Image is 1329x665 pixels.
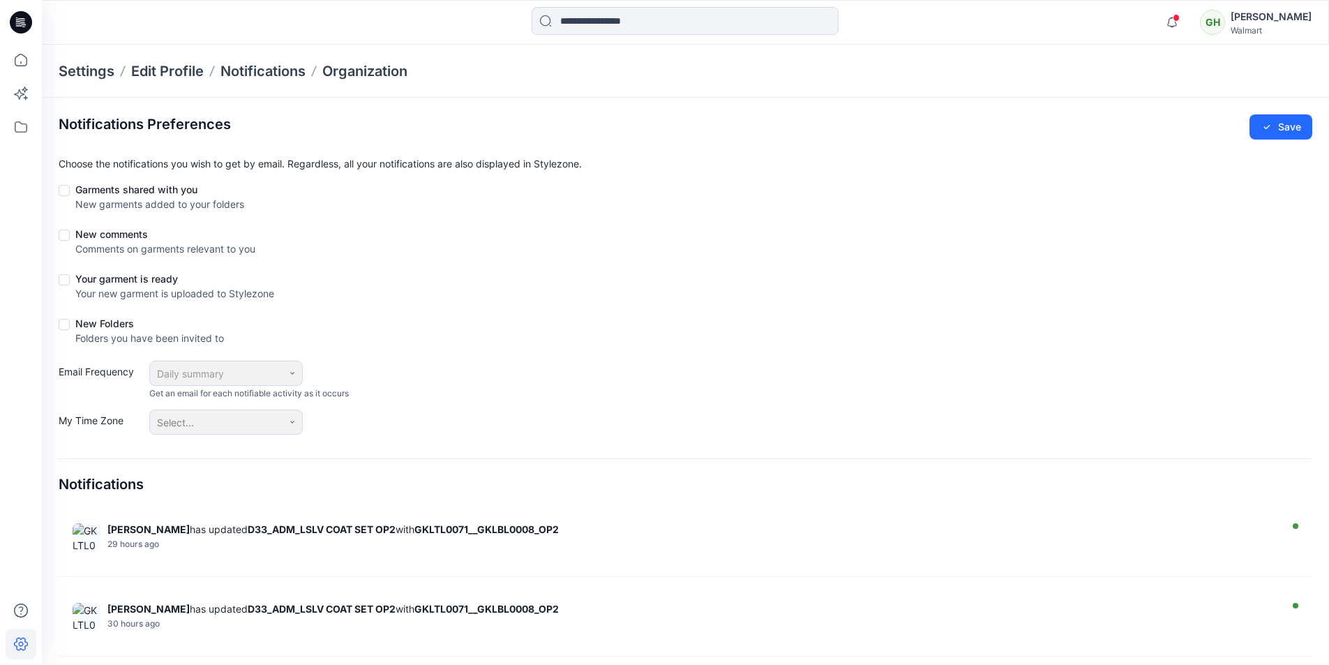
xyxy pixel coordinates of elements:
[75,241,255,256] div: Comments on garments relevant to you
[131,61,204,81] a: Edit Profile
[107,603,190,615] strong: [PERSON_NAME]
[107,523,190,535] strong: [PERSON_NAME]
[75,271,274,286] div: Your garment is ready
[73,603,100,631] img: GKLTL0071__GKLBL0008_OP2
[220,61,306,81] a: Notifications
[414,523,559,535] strong: GKLTL0071__GKLBL0008_OP2
[414,603,559,615] strong: GKLTL0071__GKLBL0008_OP2
[75,197,244,211] div: New garments added to your folders
[322,61,407,81] a: Organization
[59,116,231,133] h2: Notifications Preferences
[59,413,142,435] label: My Time Zone
[75,286,274,301] div: Your new garment is uploaded to Stylezone
[248,523,396,535] strong: D33_ADM_LSLV COAT SET OP2
[248,603,396,615] strong: D33_ADM_LSLV COAT SET OP2
[59,156,1312,171] p: Choose the notifications you wish to get by email. Regardless, all your notifications are also di...
[107,523,1276,535] div: has updated with
[1231,8,1312,25] div: [PERSON_NAME]
[149,387,349,400] span: Get an email for each notifiable activity as it occurs
[73,523,100,551] img: GKLTL0071__GKLBL0008_OP2
[75,182,244,197] div: Garments shared with you
[107,603,1276,615] div: has updated with
[59,364,142,400] label: Email Frequency
[75,316,224,331] div: New Folders
[59,61,114,81] p: Settings
[1231,25,1312,36] div: Walmart
[107,539,1276,549] div: Sunday, September 14, 2025 20:32
[1200,10,1225,35] div: GH
[75,227,255,241] div: New comments
[59,476,144,493] h4: Notifications
[75,331,224,345] div: Folders you have been invited to
[107,619,1276,629] div: Sunday, September 14, 2025 20:14
[1249,114,1312,140] button: Save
